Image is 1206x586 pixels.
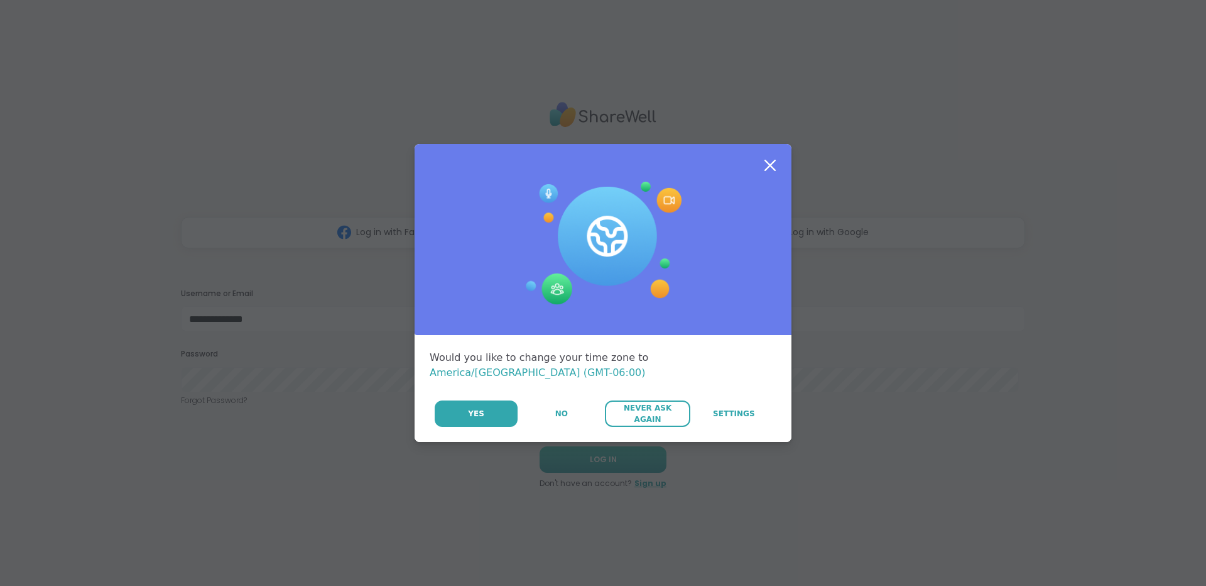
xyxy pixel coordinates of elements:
[435,401,518,427] button: Yes
[468,408,484,419] span: Yes
[430,367,646,379] span: America/[GEOGRAPHIC_DATA] (GMT-06:00)
[605,401,690,427] button: Never Ask Again
[692,401,776,427] a: Settings
[713,408,755,419] span: Settings
[524,182,682,305] img: Session Experience
[430,350,776,380] div: Would you like to change your time zone to
[555,408,568,419] span: No
[519,401,604,427] button: No
[611,402,683,425] span: Never Ask Again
